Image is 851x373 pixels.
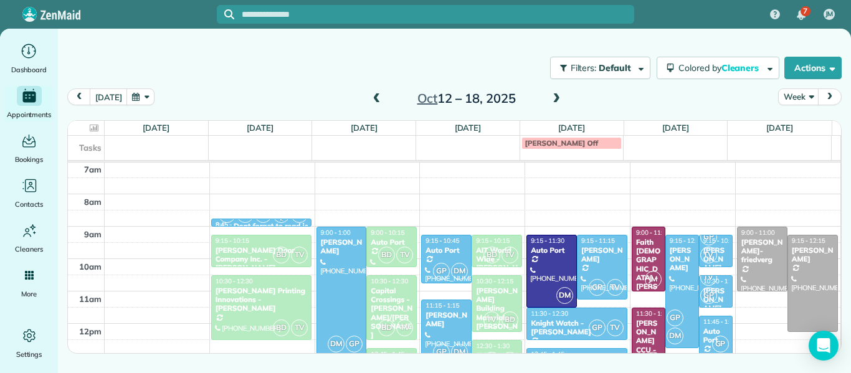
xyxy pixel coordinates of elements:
span: GP [346,336,363,352]
span: TV [607,319,624,336]
div: [PERSON_NAME]-friedverg [741,238,784,265]
div: [PERSON_NAME] Door Company Inc. - [PERSON_NAME] [215,246,308,273]
span: Contacts [15,198,43,210]
span: 9:15 - 11:30 [531,237,564,245]
div: AIT World Wide - [PERSON_NAME] [475,246,518,282]
div: [PERSON_NAME] [425,311,468,329]
div: [PERSON_NAME] [791,246,834,264]
span: 10:30 - 12:30 [216,277,253,285]
button: Actions [784,57,842,79]
span: GP [433,344,450,361]
div: Capital Crossings - [PERSON_NAME]/[PERSON_NAME] [370,286,413,340]
span: GP [700,229,717,245]
a: Appointments [5,86,53,121]
div: Faith [DEMOGRAPHIC_DATA] - [PERSON_NAME] [635,238,662,309]
div: Auto Port [703,327,729,345]
div: [PERSON_NAME] [475,351,518,369]
span: Oct [417,90,438,106]
span: 9:00 - 1:00 [321,229,351,237]
button: Focus search [217,9,234,19]
span: Cleaners [15,243,43,255]
span: Default [599,62,632,73]
span: GP [667,309,683,326]
span: TV [483,311,500,328]
span: BD [483,247,500,263]
span: 9:00 - 10:15 [371,229,404,237]
div: Open Intercom Messenger [809,331,839,361]
span: 9:00 - 11:00 [741,229,775,237]
span: 9am [84,229,102,239]
span: BD [378,319,395,336]
button: Week [778,88,819,105]
span: JM [645,352,662,369]
span: 10am [79,262,102,271]
button: next [818,88,842,105]
span: 9:15 - 10:45 [425,237,459,245]
span: DM [556,287,573,304]
span: 12:45 - 1:45 [531,350,564,358]
a: Filters: Default [544,57,650,79]
span: 12pm [79,326,102,336]
a: Settings [5,326,53,361]
span: Settings [16,348,42,361]
span: 10:30 - 12:30 [371,277,408,285]
span: Cleaners [721,62,761,73]
span: Bookings [15,153,44,166]
span: BD [273,319,290,336]
span: Dashboard [11,64,47,76]
span: 7am [84,164,102,174]
div: [PERSON_NAME] Printing Innovations - [PERSON_NAME] [215,286,308,313]
div: 7 unread notifications [788,1,814,29]
span: GP [433,263,450,280]
button: Colored byCleaners [657,57,779,79]
a: [DATE] [143,123,169,133]
a: [DATE] [558,123,585,133]
span: GP [589,319,606,336]
span: [PERSON_NAME] Off [525,138,598,148]
span: 8am [84,197,102,207]
span: 7 [803,6,807,16]
span: TV [291,247,308,263]
a: [DATE] [351,123,378,133]
a: Dashboard [5,41,53,76]
span: TV [502,247,518,263]
div: Auto Port [370,238,413,247]
span: TV [396,319,413,336]
span: Colored by [678,62,763,73]
span: GP [589,279,606,296]
span: DM [451,263,468,280]
span: BD [378,247,395,263]
span: 11:30 - 12:30 [531,309,568,318]
span: JM [825,9,834,19]
span: 9:15 - 12:45 [670,237,703,245]
span: 11am [79,294,102,304]
span: TV [291,319,308,336]
button: [DATE] [90,88,127,105]
span: 9:15 - 10:15 [216,237,249,245]
span: JM [645,271,662,288]
span: TV [700,269,717,286]
span: 11:15 - 1:15 [425,301,459,309]
a: [DATE] [247,123,273,133]
span: TV [483,352,500,369]
span: GP [700,287,717,304]
span: 11:45 - 1:00 [703,318,737,326]
a: Cleaners [5,220,53,255]
span: Filters: [571,62,597,73]
div: Auto Port [425,246,468,255]
span: GP [712,336,729,352]
span: DM [667,328,683,344]
span: TV [700,247,717,263]
a: Bookings [5,131,53,166]
span: 9:15 - 10:15 [476,237,510,245]
span: More [21,288,37,300]
span: BD [502,311,518,328]
div: [PERSON_NAME] [320,238,363,256]
span: 9:15 - 11:15 [581,237,615,245]
span: 12:30 - 1:30 [476,342,510,350]
svg: Focus search [224,9,234,19]
span: DM [451,344,468,361]
div: [PERSON_NAME] [581,246,624,264]
div: Auto Port [530,246,573,255]
small: 2 [273,213,289,225]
